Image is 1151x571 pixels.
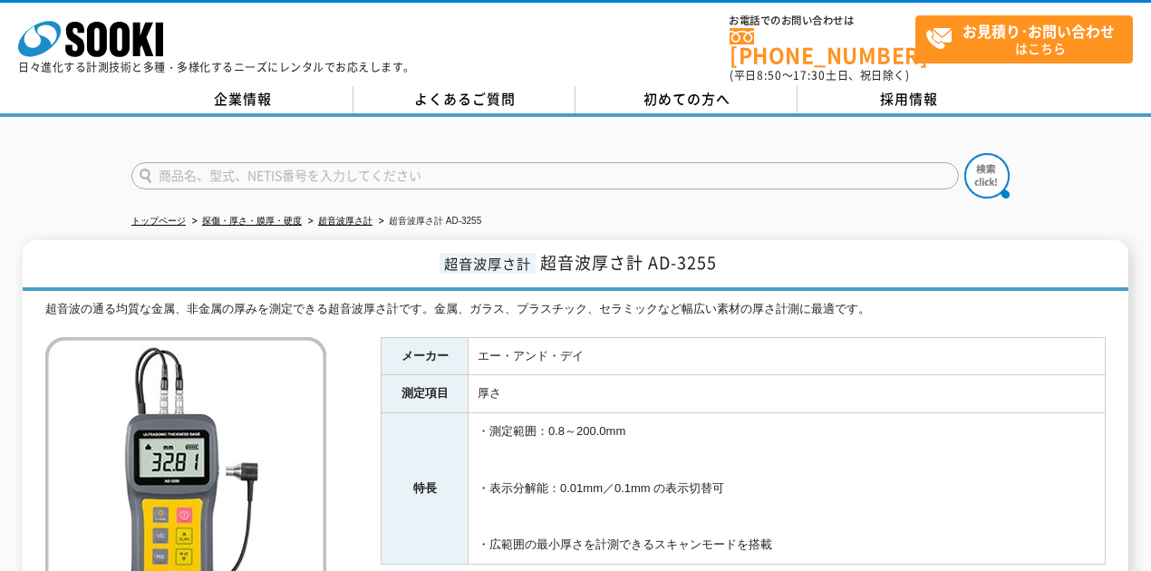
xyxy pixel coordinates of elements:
td: ・測定範囲：0.8～200.0mm ・表示分解能：0.01mm／0.1mm の表示切替可 ・広範囲の最小厚さを計測できるスキャンモードを搭載 [469,413,1106,565]
p: 日々進化する計測技術と多種・多様化するニーズにレンタルでお応えします。 [18,62,415,73]
th: メーカー [382,337,469,375]
a: 超音波厚さ計 [318,216,372,226]
a: 探傷・厚さ・膜厚・硬度 [202,216,302,226]
a: お見積り･お問い合わせはこちら [915,15,1133,63]
li: 超音波厚さ計 AD-3255 [375,212,481,231]
span: はこちら [925,16,1132,62]
a: 企業情報 [131,86,353,113]
a: 採用情報 [798,86,1020,113]
span: 超音波厚さ計 [440,253,536,274]
span: 8:50 [757,67,782,83]
input: 商品名、型式、NETIS番号を入力してください [131,162,959,189]
img: btn_search.png [964,153,1010,198]
th: 測定項目 [382,375,469,413]
a: [PHONE_NUMBER] [730,28,915,65]
strong: お見積り･お問い合わせ [962,20,1115,42]
span: 17:30 [793,67,826,83]
span: (平日 ～ 土日、祝日除く) [730,67,909,83]
a: 初めての方へ [575,86,798,113]
a: トップページ [131,216,186,226]
span: 初めての方へ [643,89,730,109]
div: 超音波の通る均質な金属、非金属の厚みを測定できる超音波厚さ計です。金属、ガラス、プラスチック、セラミックなど幅広い素材の厚さ計測に最適です。 [45,300,1106,319]
td: 厚さ [469,375,1106,413]
th: 特長 [382,413,469,565]
span: 超音波厚さ計 AD-3255 [540,250,717,275]
a: よくあるご質問 [353,86,575,113]
span: お電話でのお問い合わせは [730,15,915,26]
td: エー・アンド・デイ [469,337,1106,375]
